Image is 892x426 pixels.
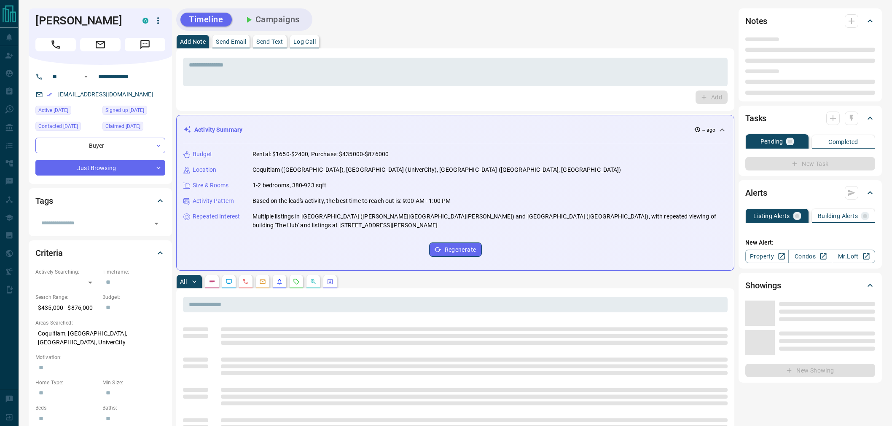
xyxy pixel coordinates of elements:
[242,278,249,285] svg: Calls
[180,13,232,27] button: Timeline
[753,213,790,219] p: Listing Alerts
[745,186,767,200] h2: Alerts
[46,92,52,98] svg: Email Verified
[745,275,875,296] div: Showings
[193,181,229,190] p: Size & Rooms
[256,39,283,45] p: Send Text
[35,379,98,386] p: Home Type:
[35,14,130,27] h1: [PERSON_NAME]
[35,160,165,176] div: Just Browsing
[209,278,215,285] svg: Notes
[35,327,165,349] p: Coquitlam, [GEOGRAPHIC_DATA], [GEOGRAPHIC_DATA], UniverCity
[35,38,76,51] span: Call
[745,183,875,203] div: Alerts
[818,213,858,219] p: Building Alerts
[102,379,165,386] p: Min Size:
[253,181,326,190] p: 1-2 bedrooms, 380-923 sqft
[193,150,212,159] p: Budget
[259,278,266,285] svg: Emails
[105,122,140,130] span: Claimed [DATE]
[253,150,389,159] p: Rental: $1650-$2400, Purchase: $435000-$876000
[35,268,98,276] p: Actively Searching:
[226,278,232,285] svg: Lead Browsing Activity
[35,191,165,211] div: Tags
[35,301,98,315] p: $435,000 - $876,000
[745,279,781,292] h2: Showings
[80,38,121,51] span: Email
[293,39,316,45] p: Log Call
[180,279,187,285] p: All
[745,112,766,125] h2: Tasks
[327,278,333,285] svg: Agent Actions
[105,106,144,114] span: Signed up [DATE]
[293,278,300,285] svg: Requests
[35,354,165,361] p: Motivation:
[216,39,246,45] p: Send Email
[102,404,165,412] p: Baths:
[828,139,858,145] p: Completed
[35,138,165,153] div: Buyer
[702,126,715,134] p: -- ago
[180,39,206,45] p: Add Note
[276,278,283,285] svg: Listing Alerts
[58,91,153,98] a: [EMAIL_ADDRESS][DOMAIN_NAME]
[235,13,308,27] button: Campaigns
[35,243,165,263] div: Criteria
[745,11,875,31] div: Notes
[745,238,875,247] p: New Alert:
[193,165,216,174] p: Location
[102,268,165,276] p: Timeframe:
[125,38,165,51] span: Message
[81,72,91,82] button: Open
[310,278,317,285] svg: Opportunities
[760,138,783,144] p: Pending
[194,125,242,134] p: Activity Summary
[102,122,165,133] div: Sun Sep 28 2025
[102,293,165,301] p: Budget:
[193,212,240,221] p: Repeated Interest
[35,319,165,327] p: Areas Searched:
[253,197,451,205] p: Based on the lead's activity, the best time to reach out is: 9:00 AM - 1:00 PM
[193,197,234,205] p: Activity Pattern
[253,212,727,230] p: Multiple listings in [GEOGRAPHIC_DATA] ([PERSON_NAME][GEOGRAPHIC_DATA][PERSON_NAME]) and [GEOGRAP...
[788,250,832,263] a: Condos
[142,18,148,24] div: condos.ca
[35,194,53,208] h2: Tags
[38,122,78,130] span: Contacted [DATE]
[35,246,63,260] h2: Criteria
[429,242,482,257] button: Regenerate
[183,122,727,138] div: Activity Summary-- ago
[35,106,98,117] div: Fri Oct 03 2025
[832,250,875,263] a: Mr.Loft
[102,106,165,117] div: Fri Sep 19 2025
[150,218,162,229] button: Open
[35,293,98,301] p: Search Range:
[745,250,789,263] a: Property
[35,122,98,133] div: Sun Sep 28 2025
[35,404,98,412] p: Beds:
[38,106,68,114] span: Active [DATE]
[745,108,875,128] div: Tasks
[745,14,767,28] h2: Notes
[253,165,621,174] p: Coquitlam ([GEOGRAPHIC_DATA]), [GEOGRAPHIC_DATA] (UniverCity), [GEOGRAPHIC_DATA] ([GEOGRAPHIC_DAT...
